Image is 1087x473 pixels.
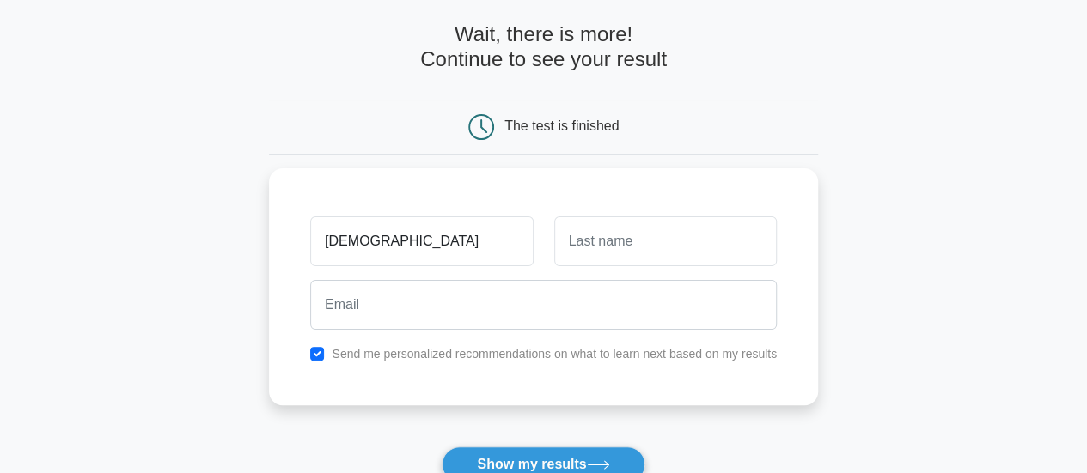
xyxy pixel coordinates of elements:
[554,216,777,266] input: Last name
[269,22,818,72] h4: Wait, there is more! Continue to see your result
[332,347,777,361] label: Send me personalized recommendations on what to learn next based on my results
[310,280,777,330] input: Email
[310,216,533,266] input: First name
[504,118,619,133] div: The test is finished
